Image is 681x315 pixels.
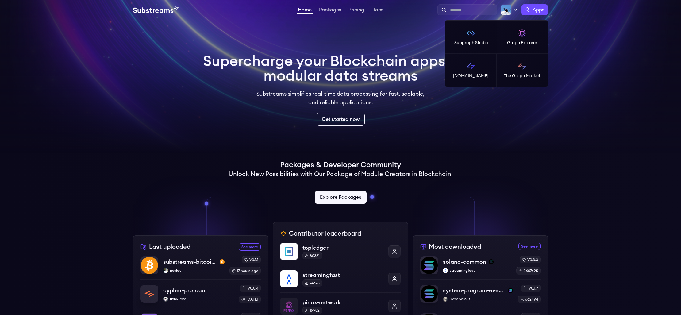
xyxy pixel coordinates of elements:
a: Packages [318,7,342,13]
img: solana [489,259,494,264]
a: cypher-protocolcypher-protocolrixhy-cydrixhy-cydv0.0.4[DATE] [140,279,261,308]
div: v0.1.7 [521,285,541,292]
div: 662494 [518,296,541,303]
a: system-program-eventssystem-program-eventssolana0xpapercut0xpapercutv0.1.7662494 [420,279,541,308]
img: Substreams logo [466,61,476,71]
p: 0xpapercut [443,297,513,302]
h1: Supercharge your Blockchain apps with modular data streams [203,54,478,83]
a: Docs [370,7,384,13]
div: 74673 [302,279,322,287]
img: The Graph Market logo [517,61,527,71]
a: Explore Packages [315,191,367,204]
p: pinax-network [302,298,383,307]
p: solana-common [443,258,486,266]
p: substreams-bitcoin-main [163,258,217,266]
p: streamingfast [302,271,383,279]
img: streamingfast [443,268,448,273]
a: The Graph Market [497,54,548,87]
div: v0.3.3 [520,256,541,263]
a: solana-commonsolana-commonsolanastreamingfaststreamingfastv0.3.32607695 [420,256,541,279]
p: cypher-protocol [163,286,207,295]
p: rixhy-cyd [163,297,234,302]
a: Home [297,7,313,14]
img: substreams-bitcoin-main [141,257,158,274]
img: cypher-protocol [141,285,158,302]
p: streamingfast [443,268,511,273]
div: v0.1.1 [242,256,261,263]
div: [DATE] [239,296,261,303]
img: The Graph logo [525,7,530,12]
img: solana-common [421,257,438,274]
img: pinax-network [280,298,298,315]
p: Substreams simplifies real-time data processing for fast, scalable, and reliable applications. [252,90,429,107]
a: streamingfaststreamingfast74673 [280,265,401,292]
span: Apps [533,6,544,13]
a: Get started now [317,113,365,126]
img: solana [508,288,513,293]
img: Profile [501,4,512,15]
img: 0xpapercut [443,297,448,302]
a: [DOMAIN_NAME] [445,54,497,87]
p: The Graph Market [504,73,540,79]
a: Graph Explorer [497,21,548,54]
img: Substream's logo [133,6,179,13]
img: btc-mainnet [220,259,225,264]
h2: Unlock New Possibilities with Our Package of Module Creators in Blockchain. [229,170,453,179]
img: system-program-events [421,285,438,302]
p: topledger [302,244,383,252]
p: Graph Explorer [507,40,537,46]
p: Subgraph Studio [454,40,488,46]
div: v0.0.4 [240,285,261,292]
div: 17 hours ago [229,267,261,275]
img: streamingfast [280,270,298,287]
a: See more most downloaded packages [518,243,541,250]
p: system-program-events [443,286,506,295]
a: Subgraph Studio [445,21,497,54]
img: Graph Explorer logo [517,28,527,38]
p: [DOMAIN_NAME] [453,73,488,79]
h1: Packages & Developer Community [280,160,401,170]
img: rixhy-cyd [163,297,168,302]
div: 80321 [302,252,322,259]
img: noslav [163,268,168,273]
p: noslav [163,268,225,273]
a: Pricing [347,7,365,13]
img: Subgraph Studio logo [466,28,476,38]
a: topledgertopledger80321 [280,243,401,265]
div: 19902 [302,307,322,314]
img: topledger [280,243,298,260]
div: 2607695 [516,267,541,275]
a: See more recently uploaded packages [239,243,261,251]
a: substreams-bitcoin-mainsubstreams-bitcoin-mainbtc-mainnetnoslavnoslavv0.1.117 hours ago [140,256,261,279]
